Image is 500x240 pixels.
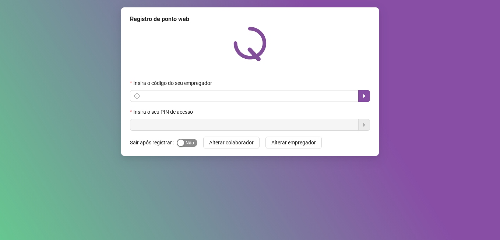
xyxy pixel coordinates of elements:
img: QRPoint [233,27,267,61]
span: Alterar empregador [271,138,316,147]
button: Alterar empregador [265,137,322,148]
label: Insira o código do seu empregador [130,79,217,87]
div: Registro de ponto web [130,15,370,24]
label: Sair após registrar [130,137,177,148]
span: info-circle [134,93,140,99]
label: Insira o seu PIN de acesso [130,108,198,116]
span: caret-right [361,93,367,99]
span: Alterar colaborador [209,138,254,147]
button: Alterar colaborador [203,137,260,148]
